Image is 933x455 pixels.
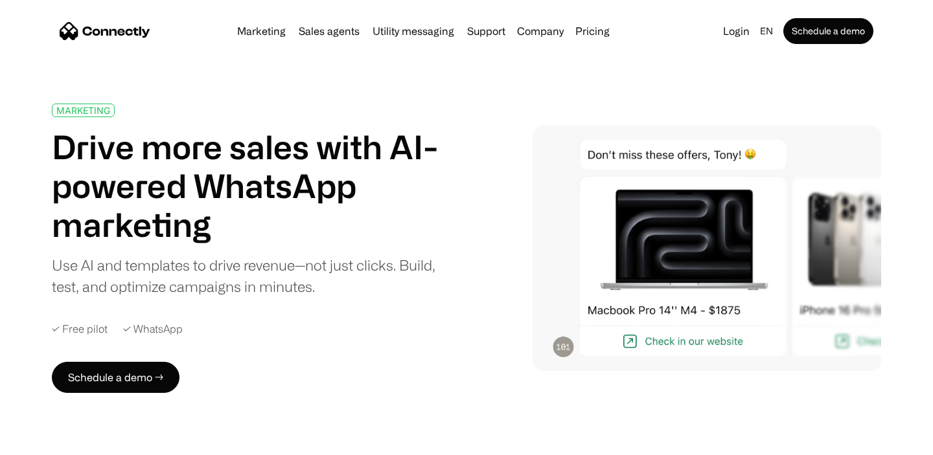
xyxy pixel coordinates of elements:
a: Pricing [570,26,615,36]
div: en [760,22,773,40]
div: Company [517,22,564,40]
ul: Language list [26,432,78,450]
a: Utility messaging [367,26,459,36]
div: MARKETING [56,105,110,115]
aside: Language selected: English [13,431,78,450]
a: Schedule a demo → [52,362,179,393]
a: Marketing [232,26,291,36]
a: Schedule a demo [783,18,873,44]
h1: Drive more sales with AI-powered WhatsApp marketing [52,128,452,244]
div: Company [513,22,568,40]
a: home [60,21,150,41]
div: Use AI and templates to drive revenue—not just clicks. Build, test, and optimize campaigns in min... [52,254,452,297]
a: Support [462,26,511,36]
div: ✓ WhatsApp [123,323,183,335]
div: ✓ Free pilot [52,323,108,335]
div: en [755,22,781,40]
a: Login [718,22,755,40]
a: Sales agents [294,26,365,36]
